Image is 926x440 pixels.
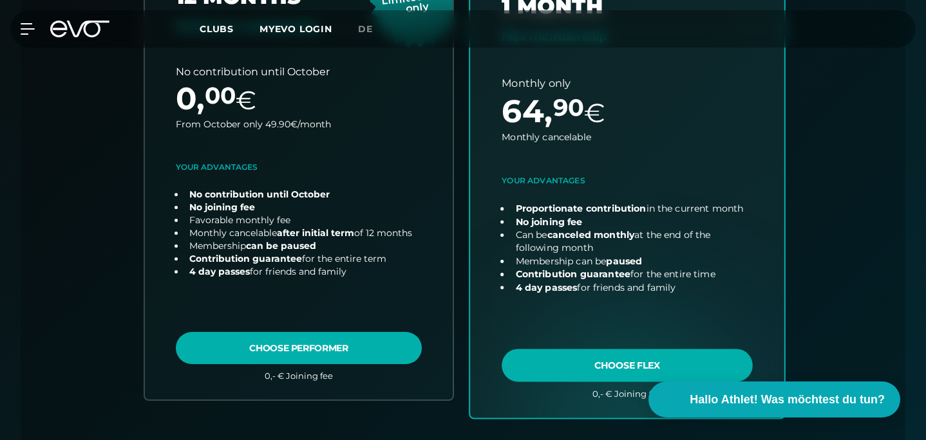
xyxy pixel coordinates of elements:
[358,23,373,35] span: de
[358,22,388,37] a: de
[200,23,260,35] a: Clubs
[200,23,234,35] span: Clubs
[648,381,900,417] button: Hallo Athlet! Was möchtest du tun?
[690,391,885,408] span: Hallo Athlet! Was möchtest du tun?
[260,23,332,35] a: MYEVO LOGIN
